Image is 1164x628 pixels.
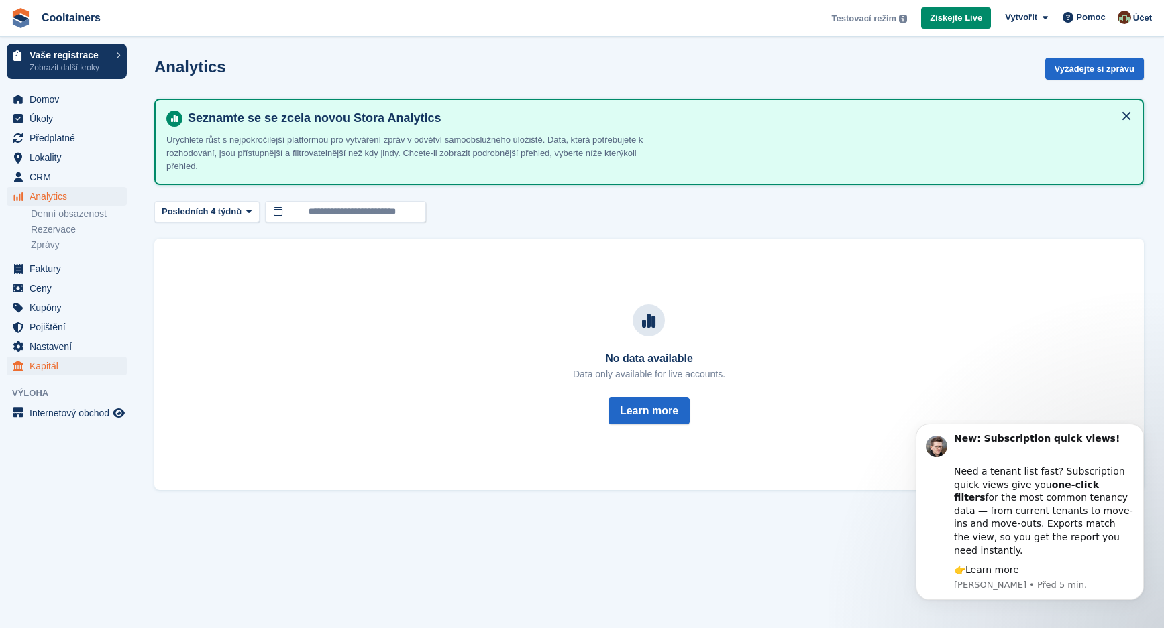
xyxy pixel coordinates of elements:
[7,318,127,336] a: menu
[30,109,110,128] span: Úkoly
[573,367,725,381] p: Data only available for live accounts.
[899,15,907,23] img: icon-info-grey-7440780725fd019a000dd9b08b2336e03edf1995a4989e88bcd33f0948082b44.svg
[30,279,110,298] span: Ceny
[7,44,127,79] a: Vaše registrace Zobrazit další kroky
[30,168,110,186] span: CRM
[7,168,127,186] a: menu
[7,337,127,356] a: menu
[154,58,226,76] h2: Analytics
[30,50,109,60] p: Vaše registrace
[921,7,991,29] a: Získejte Live
[154,201,260,223] button: Posledních 4 týdnů
[30,337,110,356] span: Nastavení
[7,148,127,167] a: menu
[36,7,106,29] a: Cooltainers
[7,259,127,278] a: menu
[111,405,127,421] a: Náhled obchodu
[7,129,127,147] a: menu
[7,298,127,317] a: menu
[573,353,725,365] h3: No data available
[30,148,110,167] span: Lokality
[30,90,110,109] span: Domov
[7,90,127,109] a: menu
[31,208,127,221] a: Denní obsazenost
[7,279,127,298] a: menu
[7,357,127,375] a: menu
[832,12,897,25] span: Testovací režim
[11,8,31,28] img: stora-icon-8386f47178a22dfd0bd8f6a31ec36ba5ce8667c1dd55bd0f319d3a0aa187defe.svg
[609,397,690,424] button: Learn more
[1005,11,1037,24] span: Vytvořit
[7,187,127,206] a: menu
[1045,58,1144,80] button: Vyžádejte si zprávu
[7,109,127,128] a: menu
[1118,11,1131,24] img: Tomáš Lichtenberg
[166,133,670,173] p: Urychlete růst s nejpokročilejší platformou pro vytváření zpráv v odvětví samoobslužného úložiště...
[30,318,110,336] span: Pojištění
[12,387,134,400] span: Výloha
[30,259,110,278] span: Faktury
[30,403,110,422] span: Internetový obchod
[7,403,127,422] a: menu
[1133,11,1152,25] span: Účet
[31,239,127,251] a: Zprávy
[162,205,242,218] span: Posledních 4 týdnů
[30,298,110,317] span: Kupóny
[30,129,110,147] span: Předplatné
[1076,11,1105,24] span: Pomoc
[30,357,110,375] span: Kapitál
[930,11,982,25] span: Získejte Live
[182,111,1132,126] h4: Seznamte se se zcela novou Stora Analytics
[30,62,109,74] p: Zobrazit další kroky
[30,187,110,206] span: Analytics
[31,223,127,236] a: Rezervace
